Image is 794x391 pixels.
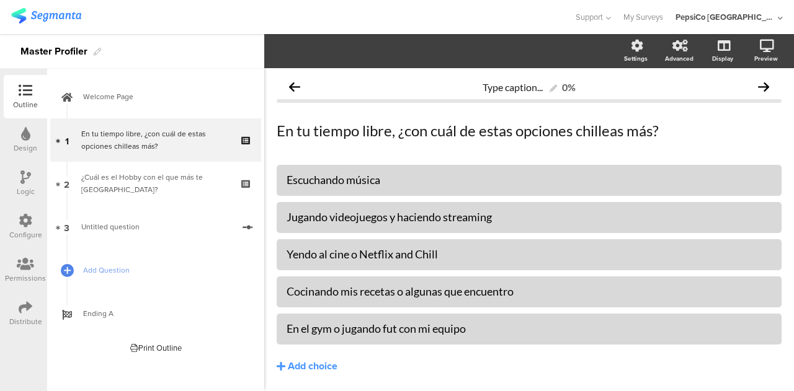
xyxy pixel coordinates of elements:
span: Untitled question [81,221,140,232]
div: Outline [13,99,38,110]
button: Add choice [277,351,782,382]
div: Display [712,54,733,63]
a: 1 En tu tiempo libre, ¿con cuál de estas opciones chilleas más? [50,118,261,162]
div: Settings [624,54,648,63]
div: 0% [562,81,576,93]
div: Distribute [9,316,42,327]
p: En tu tiempo libre, ¿con cuál de estas opciones chilleas más? [277,121,782,140]
span: Type caption... [483,81,543,93]
div: Preview [754,54,778,63]
div: Design [14,143,37,154]
span: 1 [65,133,69,147]
div: PepsiCo [GEOGRAPHIC_DATA] [676,11,775,23]
div: Yendo al cine o Netflix and Chill [287,247,772,261]
span: Add Question [83,264,242,276]
div: Advanced [665,54,694,63]
div: Permissions [5,273,46,284]
div: Master Profiler [20,42,87,61]
span: 3 [64,220,69,234]
span: 2 [64,177,69,190]
a: Welcome Page [50,75,261,118]
span: Ending A [83,307,242,320]
span: Welcome Page [83,90,242,103]
div: Print Outline [130,342,182,354]
div: Logic [17,186,35,197]
div: Jugando videojuegos y haciendo streaming [287,210,772,224]
img: segmanta logo [11,8,81,24]
span: Support [576,11,603,23]
div: Configure [9,229,42,240]
div: En el gym o jugando fut con mi equipo [287,322,772,336]
a: Ending A [50,292,261,335]
a: 2 ¿Cuál es el Hobby con el que más te [GEOGRAPHIC_DATA]? [50,162,261,205]
a: 3 Untitled question [50,205,261,248]
div: Add choice [288,360,337,373]
div: ¿Cuál es el Hobby con el que más te clavas? [81,171,230,196]
div: Escuchando música [287,173,772,187]
div: Cocinando mis recetas o algunas que encuentro [287,284,772,299]
div: En tu tiempo libre, ¿con cuál de estas opciones chilleas más? [81,128,230,152]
